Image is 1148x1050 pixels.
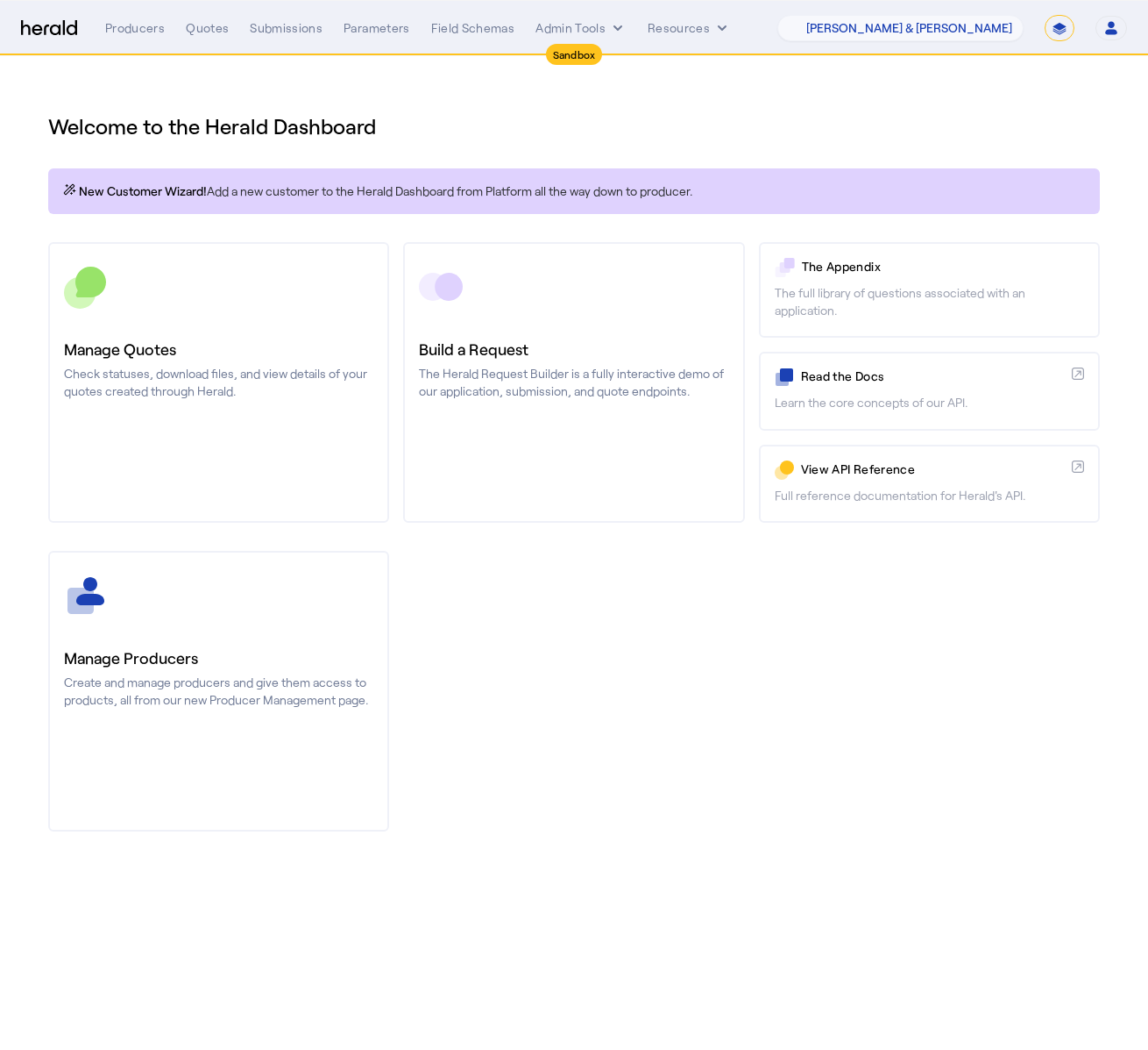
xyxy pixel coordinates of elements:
h1: Welcome to the Herald Dashboard [48,112,1100,140]
div: Field Schemas [431,19,515,37]
button: Resources dropdown menu [648,19,731,37]
a: Read the DocsLearn the core concepts of our API. [759,352,1100,430]
div: Parameters [344,19,410,37]
p: Add a new customer to the Herald Dashboard from Platform all the way down to producer. [62,182,1086,200]
p: The Appendix [802,258,1084,275]
h3: Manage Producers [64,646,373,670]
img: Herald Logo [21,20,77,37]
p: Learn the core concepts of our API. [775,394,1084,411]
div: Submissions [250,19,322,37]
p: Check statuses, download files, and view details of your quotes created through Herald. [64,365,373,400]
a: View API ReferenceFull reference documentation for Herald's API. [759,445,1100,523]
a: Manage ProducersCreate and manage producers and give them access to products, all from our new Pr... [48,551,389,832]
a: Manage QuotesCheck statuses, download files, and view details of your quotes created through Herald. [48,242,389,523]
button: internal dropdown menu [535,19,627,37]
p: Full reference documentation for Herald's API. [775,487,1084,504]
a: The AppendixThe full library of questions associated with an application. [759,242,1100,338]
a: Build a RequestThe Herald Request Builder is a fully interactive demo of our application, submiss... [403,242,744,523]
div: Sandbox [546,44,603,65]
span: New Customer Wizard! [79,182,207,200]
p: Create and manage producers and give them access to products, all from our new Producer Managemen... [64,674,373,709]
p: The Herald Request Builder is a fully interactive demo of our application, submission, and quote ... [419,365,728,400]
p: View API Reference [801,461,1065,478]
h3: Manage Quotes [64,337,373,361]
h3: Build a Request [419,337,728,361]
div: Producers [105,19,165,37]
p: The full library of questions associated with an application. [775,284,1084,319]
p: Read the Docs [801,368,1065,385]
div: Quotes [186,19,229,37]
